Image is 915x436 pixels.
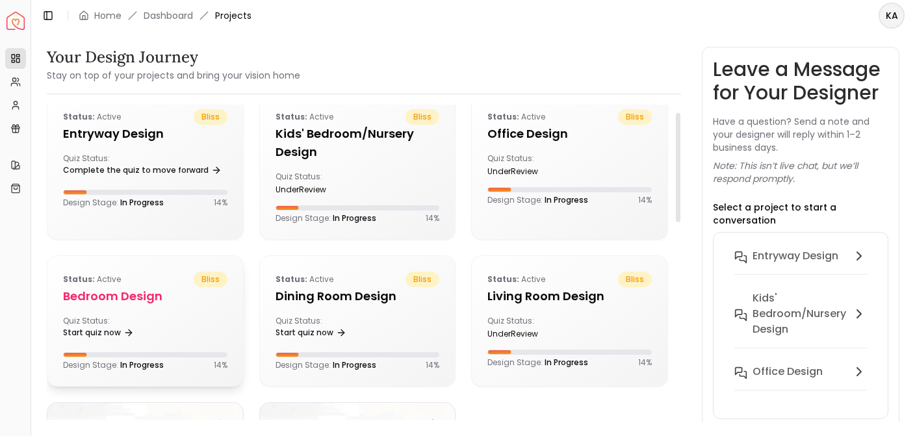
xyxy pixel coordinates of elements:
span: In Progress [120,197,164,208]
div: Quiz Status: [487,316,564,339]
h6: Kids' Bedroom/Nursery design [753,290,846,337]
nav: breadcrumb [79,9,251,22]
h5: Kids' Bedroom/Nursery design [276,125,440,161]
a: Complete the quiz to move forward [63,161,222,179]
h3: Your Design Journey [47,47,300,68]
span: KA [880,4,903,27]
span: In Progress [120,359,164,370]
p: Note: This isn’t live chat, but we’ll respond promptly. [713,159,888,185]
span: In Progress [333,212,376,224]
p: active [487,109,545,125]
div: underReview [487,166,564,177]
span: bliss [618,109,652,125]
div: underReview [487,329,564,339]
a: Start quiz now [63,324,134,342]
div: Quiz Status: [63,316,140,342]
span: bliss [406,109,439,125]
div: underReview [276,185,352,195]
p: Design Stage: [63,198,164,208]
small: Stay on top of your projects and bring your vision home [47,69,300,82]
h5: entryway design [63,125,227,143]
b: Status: [487,274,519,285]
span: bliss [194,109,227,125]
p: active [276,109,333,125]
span: bliss [618,272,652,287]
p: Design Stage: [63,360,164,370]
button: entryway design [724,243,877,285]
p: active [487,272,545,287]
a: Spacejoy [6,12,25,30]
div: Quiz Status: [487,153,564,177]
button: Office design [724,359,877,401]
p: 14 % [638,195,652,205]
div: Quiz Status: [276,172,352,195]
p: active [63,109,121,125]
h3: Leave a Message for Your Designer [713,58,888,105]
h5: Office design [487,125,652,143]
span: In Progress [545,194,588,205]
p: Select a project to start a conversation [713,201,888,227]
p: 14 % [426,213,439,224]
p: 14 % [638,357,652,368]
p: active [63,272,121,287]
p: Design Stage: [276,360,376,370]
p: 14 % [214,198,227,208]
span: Projects [215,9,251,22]
div: Quiz Status: [276,316,352,342]
a: Start quiz now [276,324,346,342]
p: 14 % [214,360,227,370]
h5: Dining Room design [276,287,440,305]
p: Design Stage: [276,213,376,224]
p: Design Stage: [487,357,588,368]
h6: Bedroom design [753,406,840,422]
span: bliss [194,272,227,287]
h5: Living Room design [487,287,652,305]
a: Home [94,9,122,22]
b: Status: [487,111,519,122]
button: KA [879,3,905,29]
button: Kids' Bedroom/Nursery design [724,285,877,359]
p: 14 % [426,360,439,370]
h6: Office design [753,364,823,379]
h6: entryway design [753,248,838,264]
span: bliss [406,272,439,287]
span: In Progress [545,357,588,368]
p: active [276,272,333,287]
b: Status: [63,274,95,285]
span: In Progress [333,359,376,370]
img: Spacejoy Logo [6,12,25,30]
div: Quiz Status: [63,153,140,179]
h5: Bedroom design [63,287,227,305]
p: Have a question? Send a note and your designer will reply within 1–2 business days. [713,115,888,154]
p: Design Stage: [487,195,588,205]
b: Status: [276,111,307,122]
b: Status: [63,111,95,122]
a: Dashboard [144,9,193,22]
b: Status: [276,274,307,285]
